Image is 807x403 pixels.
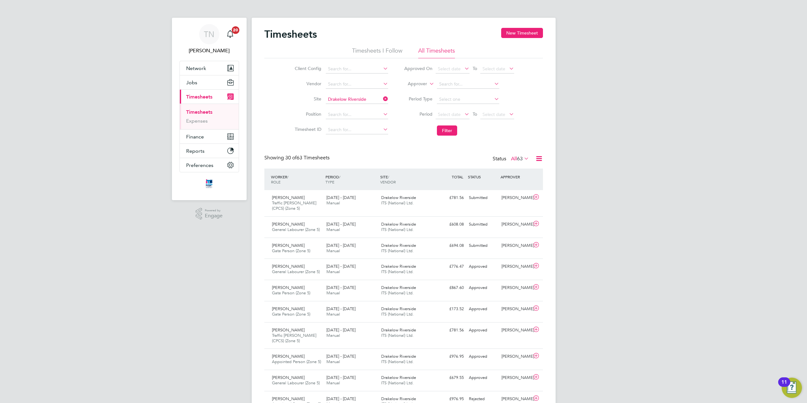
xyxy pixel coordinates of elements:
[232,26,239,34] span: 20
[324,171,379,188] div: PERIOD
[326,248,340,253] span: Manual
[482,112,505,117] span: Select date
[381,359,414,364] span: ITS (National) Ltd.
[180,24,239,54] a: TN[PERSON_NAME]
[326,354,356,359] span: [DATE] - [DATE]
[180,130,239,144] button: Finance
[418,47,455,58] li: All Timesheets
[433,219,466,230] div: £608.08
[381,285,416,290] span: Drakelow Riverside
[381,248,414,253] span: ITS (National) Ltd.
[499,304,532,314] div: [PERSON_NAME]
[326,243,356,248] span: [DATE] - [DATE]
[471,110,479,118] span: To
[437,80,499,89] input: Search for...
[293,111,321,117] label: Position
[433,325,466,336] div: £781.56
[466,304,499,314] div: Approved
[180,47,239,54] span: Tom Newton
[326,359,340,364] span: Manual
[272,359,321,364] span: Appointed Person (Zone 5)
[466,193,499,203] div: Submitted
[326,306,356,311] span: [DATE] - [DATE]
[285,155,297,161] span: 30 of
[326,195,356,200] span: [DATE] - [DATE]
[466,261,499,272] div: Approved
[433,304,466,314] div: £173.52
[326,375,356,380] span: [DATE] - [DATE]
[466,325,499,336] div: Approved
[326,95,388,104] input: Search for...
[511,156,529,162] label: All
[326,285,356,290] span: [DATE] - [DATE]
[272,227,320,232] span: General Labourer (Zone 5)
[326,227,340,232] span: Manual
[388,174,389,179] span: /
[293,126,321,132] label: Timesheet ID
[326,396,356,401] span: [DATE] - [DATE]
[269,171,324,188] div: WORKER
[381,221,416,227] span: Drakelow Riverside
[381,264,416,269] span: Drakelow Riverside
[186,162,213,168] span: Preferences
[433,193,466,203] div: £781.56
[493,155,530,163] div: Status
[287,174,288,179] span: /
[466,219,499,230] div: Submitted
[326,125,388,134] input: Search for...
[499,261,532,272] div: [PERSON_NAME]
[381,290,414,296] span: ITS (National) Ltd.
[499,219,532,230] div: [PERSON_NAME]
[272,380,320,386] span: General Labourer (Zone 5)
[186,65,206,71] span: Network
[404,111,432,117] label: Period
[499,283,532,293] div: [PERSON_NAME]
[186,94,212,100] span: Timesheets
[272,311,310,317] span: Gate Person (Zone 5)
[264,28,317,41] h2: Timesheets
[186,109,212,115] a: Timesheets
[186,148,205,154] span: Reports
[186,134,204,140] span: Finance
[272,396,305,401] span: [PERSON_NAME]
[433,373,466,383] div: £679.55
[272,306,305,311] span: [PERSON_NAME]
[466,171,499,182] div: STATUS
[466,240,499,251] div: Submitted
[180,179,239,189] a: Go to home page
[381,269,414,274] span: ITS (National) Ltd.
[326,264,356,269] span: [DATE] - [DATE]
[186,118,208,124] a: Expenses
[381,327,416,333] span: Drakelow Riverside
[433,261,466,272] div: £776.47
[466,373,499,383] div: Approved
[781,382,787,390] div: 11
[272,221,305,227] span: [PERSON_NAME]
[326,200,340,206] span: Manual
[180,90,239,104] button: Timesheets
[438,112,461,117] span: Select date
[272,285,305,290] span: [PERSON_NAME]
[293,96,321,102] label: Site
[326,221,356,227] span: [DATE] - [DATE]
[352,47,402,58] li: Timesheets I Follow
[381,354,416,359] span: Drakelow Riverside
[326,269,340,274] span: Manual
[381,311,414,317] span: ITS (National) Ltd.
[326,311,340,317] span: Manual
[517,156,523,162] span: 63
[433,240,466,251] div: £694.08
[339,174,340,179] span: /
[433,351,466,362] div: £976.95
[326,333,340,338] span: Manual
[326,290,340,296] span: Manual
[272,248,310,253] span: Gate Person (Zone 5)
[272,269,320,274] span: General Labourer (Zone 5)
[404,96,432,102] label: Period Type
[204,30,214,38] span: TN
[437,125,457,136] button: Filter
[180,104,239,129] div: Timesheets
[272,327,305,333] span: [PERSON_NAME]
[272,354,305,359] span: [PERSON_NAME]
[180,144,239,158] button: Reports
